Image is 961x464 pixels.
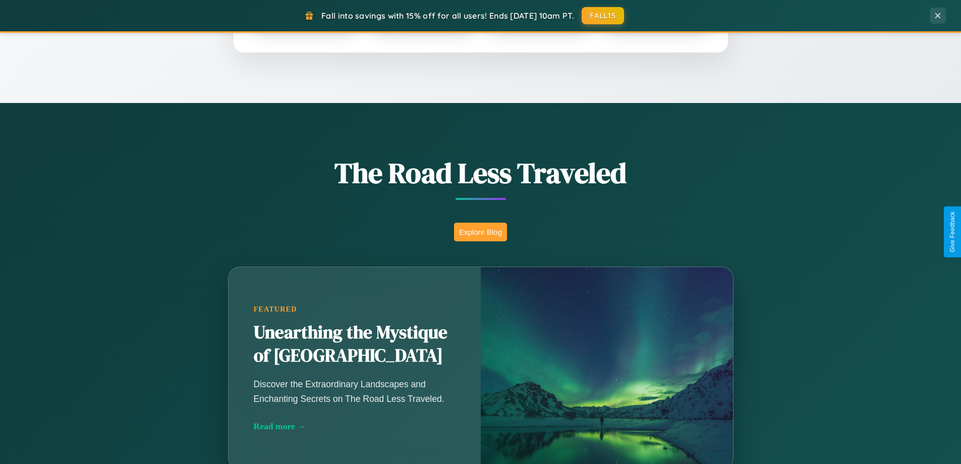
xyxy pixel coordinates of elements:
div: Featured [254,305,456,314]
h1: The Road Less Traveled [178,153,783,192]
h2: Unearthing the Mystique of [GEOGRAPHIC_DATA] [254,321,456,368]
button: FALL15 [582,7,624,24]
button: Explore Blog [454,223,507,241]
span: Fall into savings with 15% off for all users! Ends [DATE] 10am PT. [321,11,574,21]
div: Give Feedback [949,212,956,252]
p: Discover the Extraordinary Landscapes and Enchanting Secrets on The Road Less Traveled. [254,377,456,405]
div: Read more → [254,421,456,432]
